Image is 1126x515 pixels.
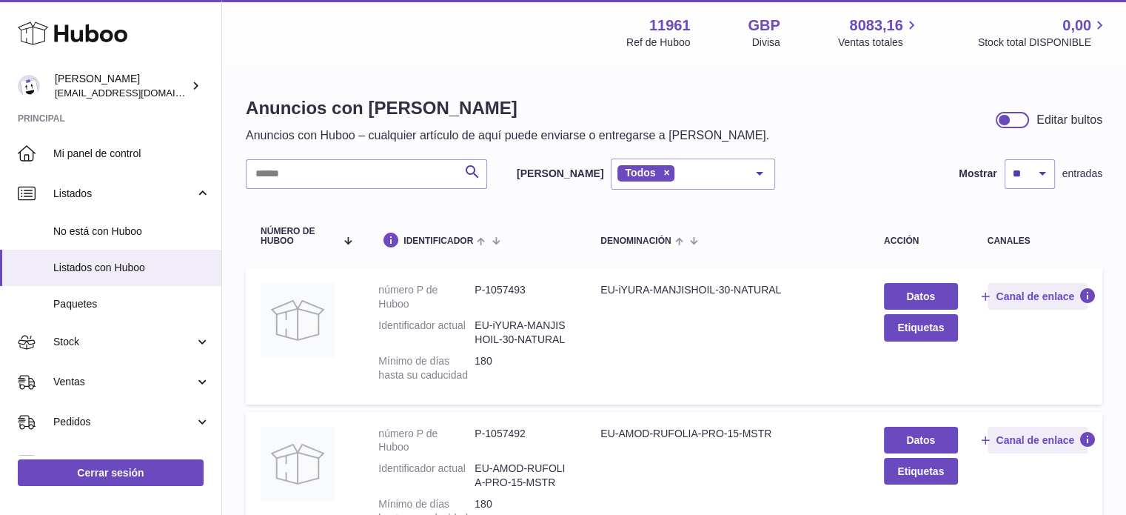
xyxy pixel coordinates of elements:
[884,283,958,310] a: Datos
[378,354,475,382] dt: Mínimo de días hasta su caducidad
[55,87,218,99] span: [EMAIL_ADDRESS][DOMAIN_NAME]
[748,16,780,36] strong: GBP
[1036,112,1102,128] div: Editar bultos
[53,187,195,201] span: Listados
[988,427,1088,453] button: Canal de enlace
[475,354,571,382] dd: 180
[261,427,335,501] img: EU-AMOD-RUFOLIA-PRO-15-MSTR
[378,427,475,455] dt: número P de Huboo
[378,319,475,347] dt: Identificador actual
[18,75,40,97] img: internalAdmin-11961@internal.huboo.com
[959,167,996,181] label: Mostrar
[625,167,655,179] span: Todos
[996,290,1074,303] span: Canal de enlace
[53,415,195,429] span: Pedidos
[18,459,204,486] a: Cerrar sesión
[884,236,958,246] div: acción
[55,72,188,100] div: [PERSON_NAME]
[53,261,210,275] span: Listados con Huboo
[996,433,1074,447] span: Canal de enlace
[1062,167,1102,181] span: entradas
[884,458,958,485] button: Etiquetas
[838,16,920,50] a: 8083,16 Ventas totales
[978,16,1108,50] a: 0,00 Stock total DISPONIBLE
[884,314,958,341] button: Etiquetas
[378,462,475,490] dt: Identificador actual
[752,36,780,50] div: Divisa
[988,283,1088,310] button: Canal de enlace
[53,225,210,239] span: No está con Huboo
[475,427,571,455] dd: P-1057492
[378,283,475,311] dt: número P de Huboo
[53,335,195,349] span: Stock
[838,36,920,50] span: Ventas totales
[475,462,571,490] dd: EU-AMOD-RUFOLIA-PRO-15-MSTR
[978,36,1108,50] span: Stock total DISPONIBLE
[246,127,769,144] p: Anuncios con Huboo – cualquier artículo de aquí puede enviarse o entregarse a [PERSON_NAME].
[649,16,691,36] strong: 11961
[403,236,473,246] span: identificador
[849,16,902,36] span: 8083,16
[53,375,195,389] span: Ventas
[261,227,336,246] span: número de Huboo
[600,427,854,441] div: EU-AMOD-RUFOLIA-PRO-15-MSTR
[246,96,769,120] h1: Anuncios con [PERSON_NAME]
[884,427,958,453] a: Datos
[988,236,1088,246] div: canales
[53,455,210,469] span: Uso
[1062,16,1091,36] span: 0,00
[600,283,854,297] div: EU-iYURA-MANJISHOIL-30-NATURAL
[475,283,571,311] dd: P-1057493
[600,236,671,246] span: denominación
[626,36,690,50] div: Ref de Huboo
[261,283,335,357] img: EU-iYURA-MANJISHOIL-30-NATURAL
[475,319,571,347] dd: EU-iYURA-MANJISHOIL-30-NATURAL
[517,167,603,181] label: [PERSON_NAME]
[53,297,210,311] span: Paquetes
[53,147,210,161] span: Mi panel de control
